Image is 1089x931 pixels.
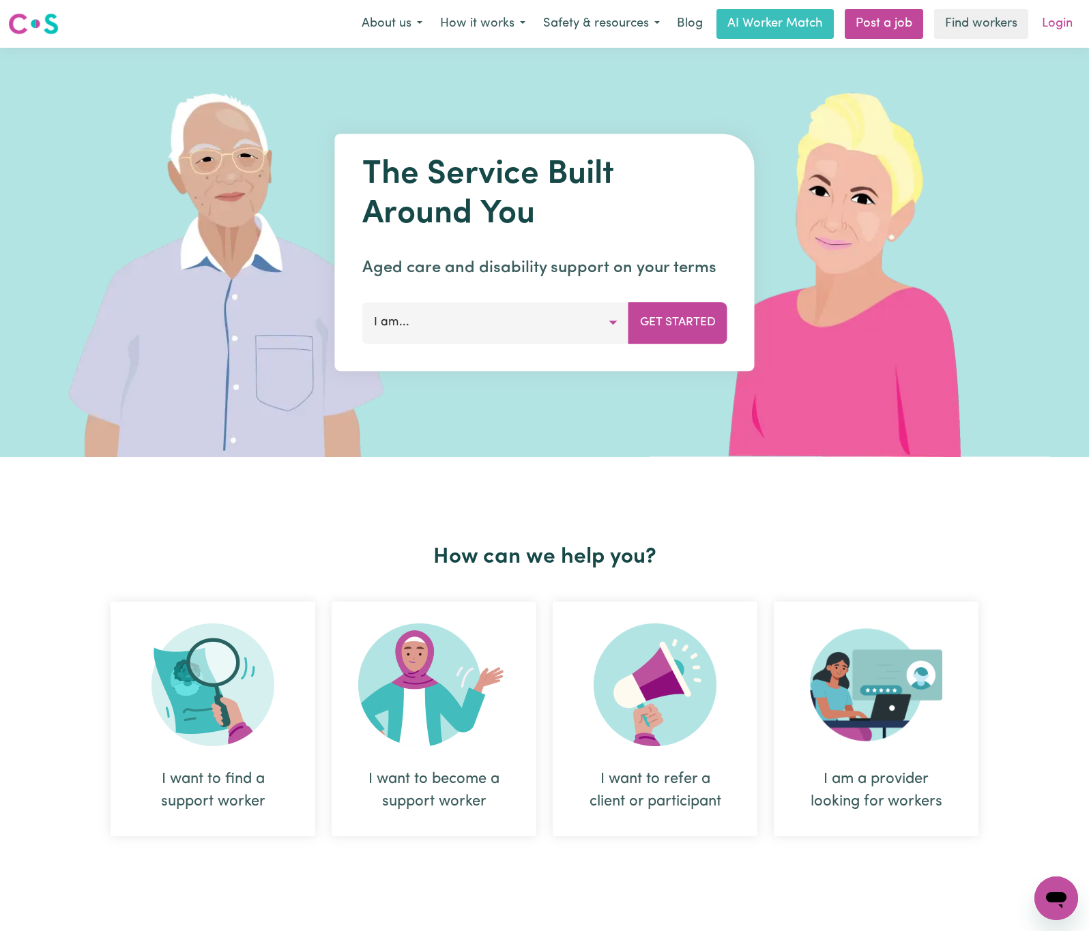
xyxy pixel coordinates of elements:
h2: How can we help you? [102,544,987,570]
div: I want to find a support worker [111,602,315,836]
div: I want to become a support worker [332,602,536,836]
div: I want to find a support worker [143,768,282,813]
div: I want to refer a client or participant [585,768,725,813]
button: How it works [431,10,534,38]
button: About us [353,10,431,38]
a: Login [1034,9,1081,39]
img: Refer [594,623,716,746]
iframe: Button to launch messaging window [1034,876,1078,920]
p: Aged care and disability support on your terms [362,256,727,280]
button: Safety & resources [534,10,669,38]
a: AI Worker Match [716,9,834,39]
div: I am a provider looking for workers [774,602,978,836]
img: Search [151,623,274,746]
div: I want to become a support worker [364,768,504,813]
img: Careseekers logo [8,12,59,36]
a: Post a job [845,9,923,39]
div: I want to refer a client or participant [553,602,757,836]
h1: The Service Built Around You [362,156,727,234]
a: Blog [669,9,711,39]
img: Provider [810,623,942,746]
button: Get Started [628,302,727,343]
a: Find workers [934,9,1028,39]
div: I am a provider looking for workers [807,768,946,813]
img: Become Worker [358,623,510,746]
a: Careseekers logo [8,8,59,40]
button: I am... [362,302,629,343]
